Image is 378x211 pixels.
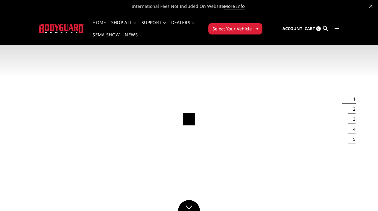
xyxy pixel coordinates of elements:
[208,23,262,34] button: Select Your Vehicle
[349,104,356,114] button: 2 of 5
[282,20,302,37] a: Account
[92,20,106,33] a: Home
[305,26,315,31] span: Cart
[142,20,166,33] a: Support
[282,26,302,31] span: Account
[349,134,356,144] button: 5 of 5
[224,3,245,9] a: More Info
[39,24,84,33] img: BODYGUARD BUMPERS
[212,25,252,32] span: Select Your Vehicle
[349,114,356,124] button: 3 of 5
[256,25,258,32] span: ▾
[349,124,356,134] button: 4 of 5
[178,200,200,211] a: Click to Down
[171,20,195,33] a: Dealers
[111,20,137,33] a: shop all
[125,33,137,45] a: News
[92,33,120,45] a: SEMA Show
[316,26,321,31] span: 0
[349,94,356,104] button: 1 of 5
[305,20,321,37] a: Cart 0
